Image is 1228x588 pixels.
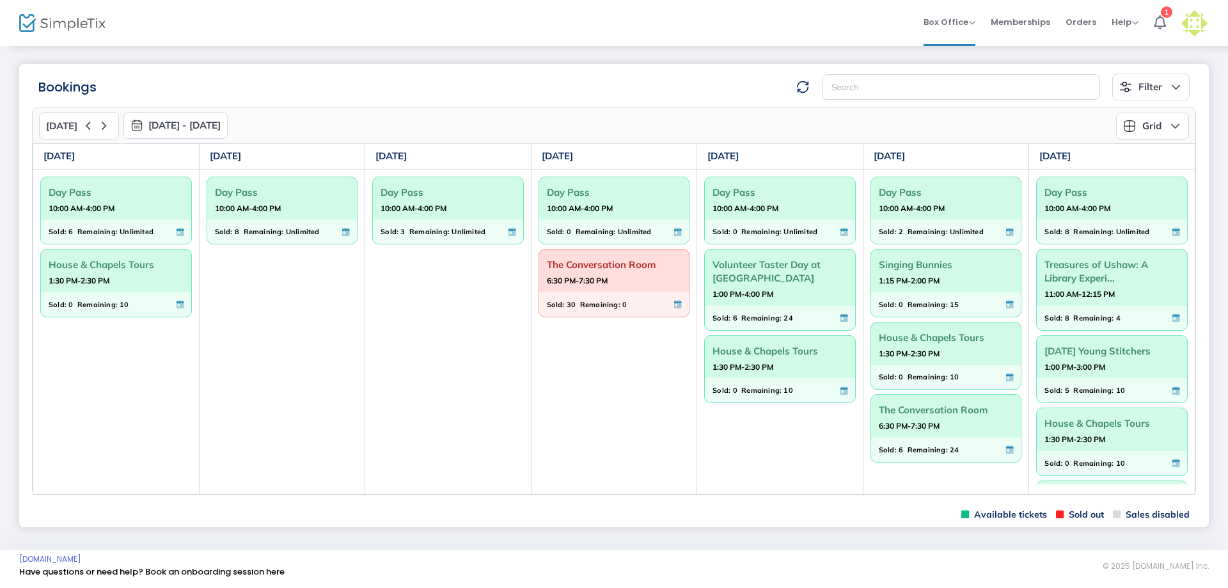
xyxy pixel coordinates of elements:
span: Sold: [879,370,897,384]
span: 10 [1116,456,1125,470]
span: Remaining: [244,225,284,239]
span: Remaining: [576,225,616,239]
img: refresh-data [796,81,809,93]
a: Have questions or need help? Book an onboarding session here [19,566,285,578]
strong: 10:00 AM-4:00 PM [1044,200,1110,216]
span: 0 [899,298,903,312]
span: Remaining: [1073,456,1114,470]
span: Available tickets [961,509,1047,521]
span: Remaining: [1073,383,1114,397]
span: Day Pass [49,182,184,202]
span: Sold: [712,311,730,325]
span: Sold: [712,225,730,239]
span: Box Office [924,16,975,28]
button: Grid [1116,113,1189,139]
img: monthly [130,119,143,132]
span: Remaining: [908,443,948,457]
span: 3 [400,225,405,239]
th: [DATE] [697,144,863,170]
span: Remaining: [77,298,118,312]
span: 10 [950,370,959,384]
span: © 2025 [DOMAIN_NAME] Inc. [1103,561,1209,571]
span: Unlimited [120,225,153,239]
span: Sold: [879,225,897,239]
span: Day Pass [879,182,1014,202]
span: Remaining: [908,370,948,384]
span: Remaining: [741,225,782,239]
strong: 1:00 PM-4:00 PM [712,286,773,302]
span: The Conversation Room [879,400,1014,420]
span: Remaining: [580,298,620,312]
button: Filter [1112,74,1190,100]
span: House & Chapels Tours [1044,413,1179,433]
span: 6 [68,225,73,239]
span: Sold: [1044,225,1062,239]
strong: 1:30 PM-2:30 PM [49,273,109,289]
strong: 10:00 AM-4:00 PM [49,200,114,216]
button: [DATE] - [DATE] [123,112,228,139]
span: Remaining: [409,225,450,239]
span: Volunteer Taster Day at [GEOGRAPHIC_DATA] [712,255,847,288]
span: Sales disabled [1113,509,1190,521]
span: Sold: [1044,383,1062,397]
span: 15 [950,298,959,312]
span: Day Pass [547,182,682,202]
span: Sold: [879,443,897,457]
strong: 11:00 AM-12:15 PM [1044,286,1115,302]
strong: 1:30 PM-2:30 PM [879,346,940,362]
th: [DATE] [199,144,365,170]
span: Orders [1066,6,1096,38]
strong: 10:00 AM-4:00 PM [712,200,778,216]
span: 0 [622,298,627,312]
strong: 1:15 PM-2:00 PM [879,273,940,289]
span: Sold: [547,225,565,239]
strong: 1:30 PM-2:30 PM [712,359,773,375]
strong: 10:00 AM-4:00 PM [547,200,613,216]
span: Unlimited [286,225,320,239]
span: Day Pass [712,182,847,202]
span: 0 [899,370,903,384]
strong: 1:00 PM-3:00 PM [1044,359,1105,375]
span: 8 [1065,225,1069,239]
span: Remaining: [908,298,948,312]
span: 24 [783,311,792,325]
span: The Conversation Room [547,255,682,274]
span: Sold: [381,225,398,239]
button: [DATE] [39,112,119,139]
span: 10 [1116,383,1125,397]
span: Sold: [49,225,67,239]
span: Remaining: [908,225,948,239]
span: House & Chapels Tours [712,341,847,361]
span: Unlimited [452,225,485,239]
input: Search [822,74,1100,100]
span: 10 [783,383,792,397]
span: 6 [733,311,737,325]
span: 8 [1065,311,1069,325]
th: [DATE] [1029,144,1195,170]
span: Memberships [991,6,1050,38]
span: Sold out [1056,509,1104,521]
span: Day Pass [381,182,516,202]
span: Treasures of Ushaw: A Library Experi... [1044,255,1179,288]
span: Day Pass [1044,182,1179,202]
strong: 10:00 AM-4:00 PM [381,200,446,216]
img: filter [1119,81,1132,93]
span: Day Pass [215,182,350,202]
span: Sold: [712,383,730,397]
span: 4 [1116,311,1121,325]
span: 0 [68,298,73,312]
span: Unlimited [618,225,652,239]
span: Sold: [49,298,67,312]
span: Unlimited [783,225,817,239]
span: Remaining: [741,383,782,397]
img: grid [1123,120,1136,132]
th: [DATE] [365,144,531,170]
span: Sold: [879,298,897,312]
strong: 1:30 PM-2:30 PM [1044,431,1105,447]
strong: 10:00 AM-4:00 PM [879,200,945,216]
span: 0 [733,383,737,397]
span: 6 [899,443,903,457]
strong: 10:00 AM-4:00 PM [215,200,281,216]
span: Sold: [215,225,233,239]
span: 24 [950,443,959,457]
